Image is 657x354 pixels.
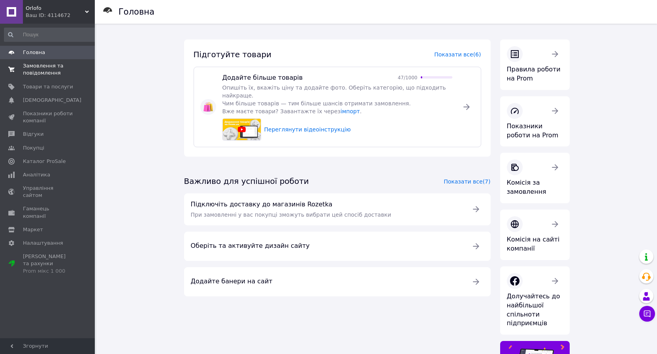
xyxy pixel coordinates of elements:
[222,84,446,99] span: Опишіть їх, вкажіть ціну та додайте фото. Оберіть категорію, що підходить найкраще.
[184,232,491,261] a: Оберіть та активуйте дизайн сайту
[23,110,73,124] span: Показники роботи компанії
[23,268,73,275] div: Prom мікс 1 000
[507,122,559,139] span: Показники роботи на Prom
[194,67,481,148] a: :shopping_bags:Додайте більше товарів47/1000Опишіть їх, вкажіть ціну та додайте фото. Оберіть кат...
[23,240,63,247] span: Налаштування
[500,266,570,335] a: Долучайтесь до найбільшої спільноти підприємців
[222,108,362,114] span: Вже маєте товари? Завантажте їх через .
[507,236,560,252] span: Комісія на сайті компанії
[341,108,360,114] a: імпорт
[23,185,73,199] span: Управління сайтом
[23,171,50,178] span: Аналітика
[23,131,43,138] span: Відгуки
[507,66,561,82] span: Правила роботи на Prom
[184,193,491,225] a: Підключіть доставку до магазинів RozetkaПри замовленні у вас покупці зможуть вибрати цей спосіб д...
[23,97,81,104] span: [DEMOGRAPHIC_DATA]
[444,178,490,185] a: Показати все (7)
[507,179,546,195] span: Комісія за замовлення
[264,126,351,133] span: Переглянути відеоінструкцію
[500,153,570,203] a: Комісія за замовлення
[222,73,303,82] span: Додайте більше товарів
[23,62,73,77] span: Замовлення та повідомлення
[191,277,462,286] span: Додайте банери на сайт
[398,75,418,81] span: 47 / 1000
[184,176,309,186] span: Важливо для успішної роботи
[23,158,66,165] span: Каталог ProSale
[191,242,462,251] span: Оберіть та активуйте дизайн сайту
[222,117,452,142] a: video previewПереглянути відеоінструкцію
[23,144,44,152] span: Покупці
[434,51,481,58] a: Показати все (6)
[191,212,392,218] span: При замовленні у вас покупці зможуть вибрати цей спосіб доставки
[184,267,491,296] a: Додайте банери на сайт
[23,253,73,275] span: [PERSON_NAME] та рахунки
[500,210,570,260] a: Комісія на сайті компанії
[23,226,43,233] span: Маркет
[500,39,570,90] a: Правила роботи на Prom
[4,28,98,42] input: Пошук
[23,83,73,90] span: Товари та послуги
[194,50,272,59] span: Підготуйте товари
[500,96,570,147] a: Показники роботи на Prom
[222,100,411,107] span: Чим більше товарів — тим більше шансів отримати замовлення.
[222,118,261,140] img: video preview
[203,102,213,112] img: :shopping_bags:
[119,7,154,17] h1: Головна
[191,200,462,209] span: Підключіть доставку до магазинів Rozetka
[507,292,560,327] span: Долучайтесь до найбільшої спільноти підприємців
[23,205,73,219] span: Гаманець компанії
[639,306,655,322] button: Чат з покупцем
[26,12,95,19] div: Ваш ID: 4114672
[23,49,45,56] span: Головна
[26,5,85,12] span: Orlofo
